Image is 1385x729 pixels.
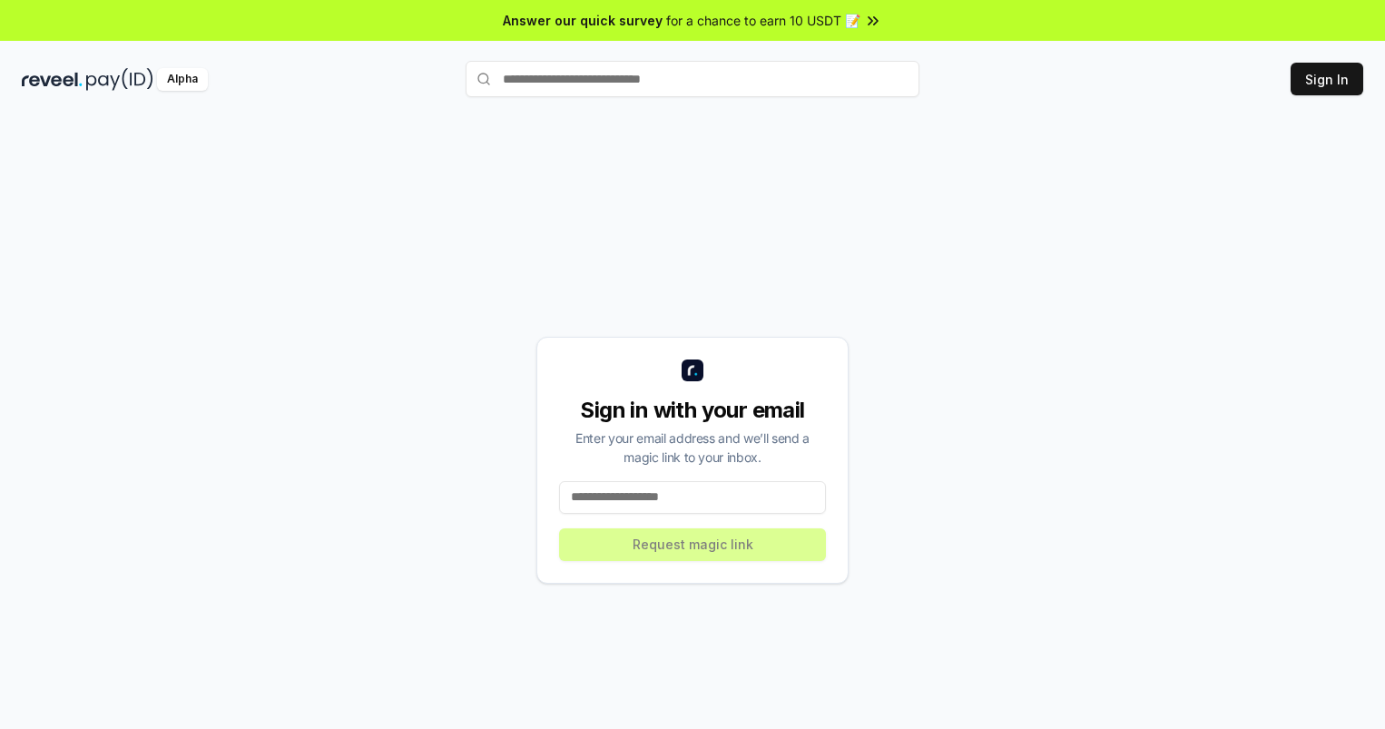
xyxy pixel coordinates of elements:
div: Sign in with your email [559,396,826,425]
div: Enter your email address and we’ll send a magic link to your inbox. [559,429,826,467]
button: Sign In [1291,63,1363,95]
img: pay_id [86,68,153,91]
img: reveel_dark [22,68,83,91]
img: logo_small [682,360,703,381]
span: Answer our quick survey [503,11,663,30]
div: Alpha [157,68,208,91]
span: for a chance to earn 10 USDT 📝 [666,11,860,30]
